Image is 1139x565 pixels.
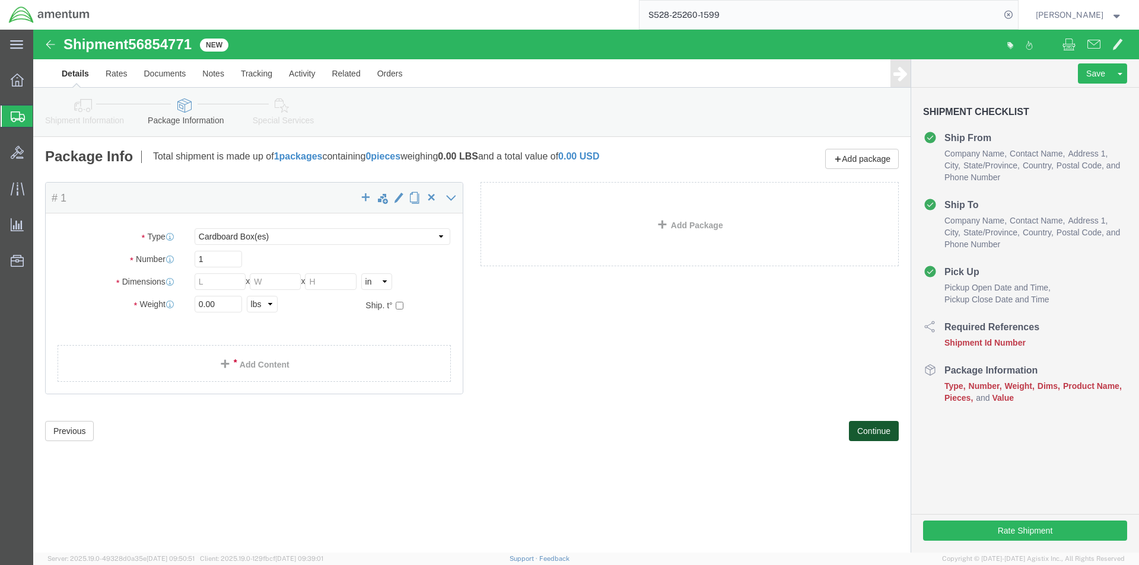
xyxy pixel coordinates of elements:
img: logo [8,6,90,24]
span: Client: 2025.19.0-129fbcf [200,555,323,562]
iframe: FS Legacy Container [33,30,1139,553]
a: Support [510,555,539,562]
span: [DATE] 09:50:51 [147,555,195,562]
span: Kajuan Barnwell [1036,8,1103,21]
input: Search for shipment number, reference number [640,1,1000,29]
span: [DATE] 09:39:01 [275,555,323,562]
span: Server: 2025.19.0-49328d0a35e [47,555,195,562]
button: [PERSON_NAME] [1035,8,1123,22]
span: Copyright © [DATE]-[DATE] Agistix Inc., All Rights Reserved [942,554,1125,564]
a: Feedback [539,555,569,562]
